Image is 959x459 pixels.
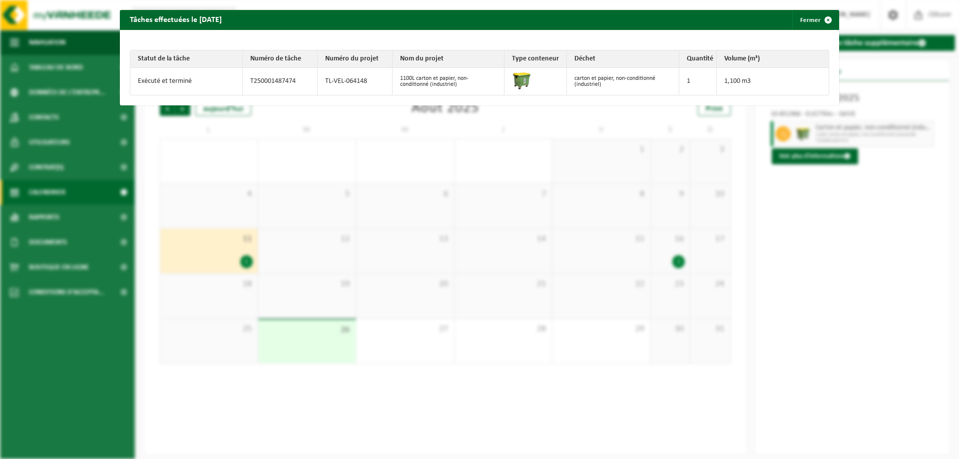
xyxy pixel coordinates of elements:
h2: Tâches effectuées le [DATE] [120,10,232,29]
button: Fermer [792,10,838,30]
td: 1,100 m3 [717,68,829,95]
td: T250001487474 [243,68,318,95]
th: Numéro du projet [318,50,393,68]
th: Volume (m³) [717,50,829,68]
th: Statut de la tâche [130,50,243,68]
td: Exécuté et terminé [130,68,243,95]
th: Quantité [679,50,717,68]
img: WB-1100-HPE-GN-50 [512,70,532,90]
td: TL-VEL-064148 [318,68,393,95]
th: Nom du projet [393,50,505,68]
th: Numéro de tâche [243,50,318,68]
td: 1100L carton et papier, non-conditionné (industriel) [393,68,505,95]
th: Déchet [567,50,679,68]
th: Type conteneur [504,50,567,68]
td: carton et papier, non-conditionné (industriel) [567,68,679,95]
td: 1 [679,68,717,95]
